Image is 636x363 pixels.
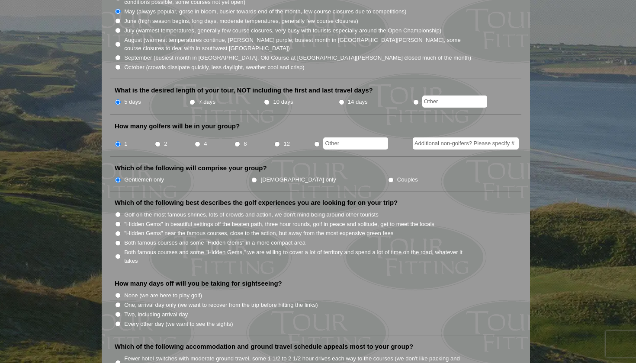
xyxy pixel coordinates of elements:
[124,54,471,62] label: September (busiest month in [GEOGRAPHIC_DATA], Old Course at [GEOGRAPHIC_DATA][PERSON_NAME] close...
[413,137,519,150] input: Additional non-golfers? Please specify #
[124,140,127,148] label: 1
[124,229,393,238] label: "Hidden Gems" near the famous courses, close to the action, but away from the most expensive gree...
[124,320,233,328] label: Every other day (we want to see the sights)
[422,96,487,108] input: Other
[124,7,406,16] label: May (always popular, gorse in bloom, busier towards end of the month, few course closures due to ...
[115,279,282,288] label: How many days off will you be taking for sightseeing?
[124,175,164,184] label: Gentlemen only
[283,140,290,148] label: 12
[115,122,240,131] label: How many golfers will be in your group?
[199,98,215,106] label: 7 days
[124,26,441,35] label: July (warmest temperatures, generally few course closures, very busy with tourists especially aro...
[124,301,318,309] label: One, arrival day only (we want to recover from the trip before hitting the links)
[115,164,267,172] label: Which of the following will comprise your group?
[323,137,388,150] input: Other
[124,248,472,265] label: Both famous courses and some "Hidden Gems," we are willing to cover a lot of territory and spend ...
[115,198,398,207] label: Which of the following best describes the golf experiences you are looking for on your trip?
[124,63,305,72] label: October (crowds dissipate quickly, less daylight, weather cool and crisp)
[124,291,202,300] label: None (we are here to play golf)
[273,98,293,106] label: 10 days
[164,140,167,148] label: 2
[348,98,368,106] label: 14 days
[204,140,207,148] label: 4
[124,239,305,247] label: Both famous courses and some "Hidden Gems" in a more compact area
[124,310,188,319] label: Two, including arrival day
[124,36,472,53] label: August (warmest temperatures continue, [PERSON_NAME] purple, busiest month in [GEOGRAPHIC_DATA][P...
[124,220,434,229] label: "Hidden Gems" in beautiful settings off the beaten path, three hour rounds, golf in peace and sol...
[115,86,373,95] label: What is the desired length of your tour, NOT including the first and last travel days?
[397,175,418,184] label: Couples
[124,98,141,106] label: 5 days
[124,210,379,219] label: Golf on the most famous shrines, lots of crowds and action, we don't mind being around other tour...
[244,140,247,148] label: 8
[124,17,358,25] label: June (high season begins, long days, moderate temperatures, generally few course closures)
[115,342,413,351] label: Which of the following accommodation and ground travel schedule appeals most to your group?
[261,175,336,184] label: [DEMOGRAPHIC_DATA] only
